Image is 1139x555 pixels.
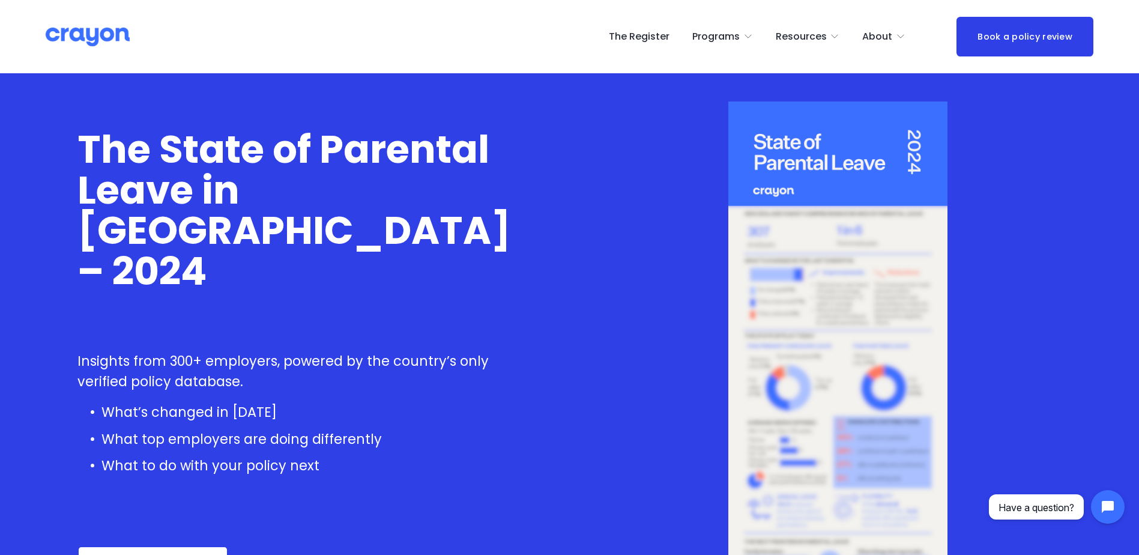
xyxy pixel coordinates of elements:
span: Programs [692,28,740,46]
a: The Register [609,27,669,46]
a: folder dropdown [776,27,840,46]
p: Insights from 300+ employers, powered by the country’s only verified policy database. [77,351,525,392]
a: folder dropdown [692,27,753,46]
img: Crayon [46,26,130,47]
p: What’s changed in [DATE] [101,402,525,423]
span: Resources [776,28,827,46]
span: About [862,28,892,46]
a: Book a policy review [956,17,1093,56]
h1: The State of Parental Leave in [GEOGRAPHIC_DATA] – 2024 [77,129,525,291]
p: What to do with your policy next [101,456,525,476]
a: folder dropdown [862,27,905,46]
p: What top employers are doing differently [101,429,525,450]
